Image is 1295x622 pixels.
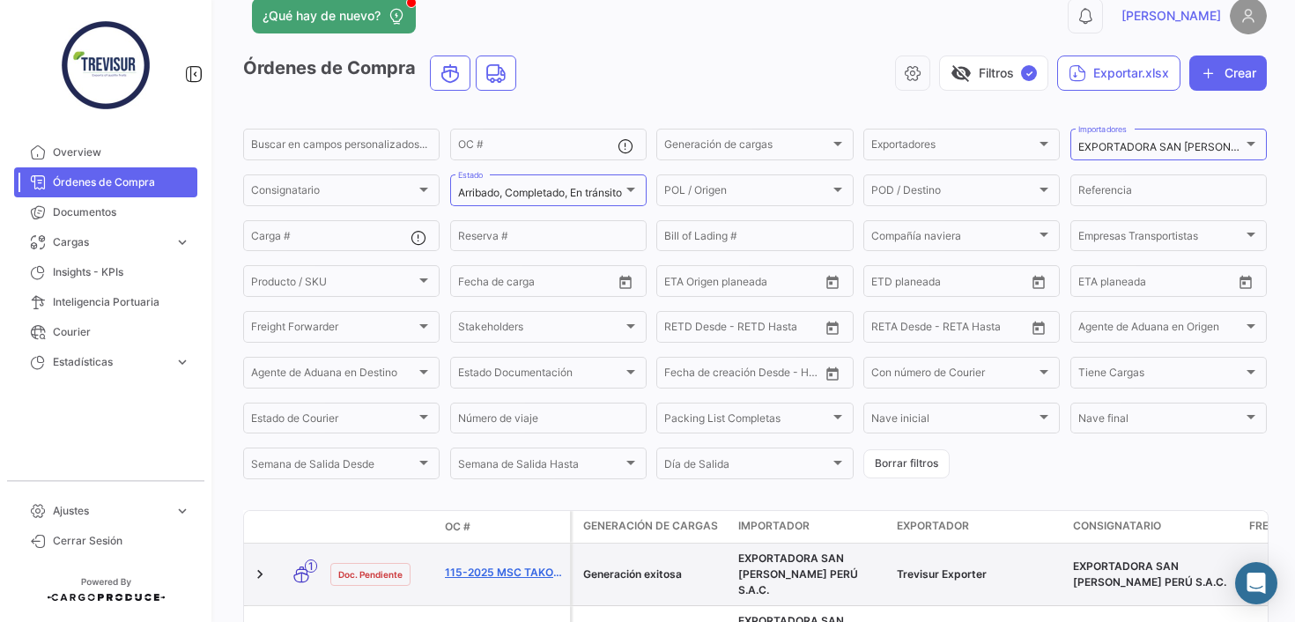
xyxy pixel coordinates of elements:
[431,56,470,90] button: Ocean
[458,461,623,473] span: Semana de Salida Hasta
[251,415,416,427] span: Estado de Courier
[664,369,696,381] input: Desde
[323,520,438,534] datatable-header-cell: Estado Doc.
[279,520,323,534] datatable-header-cell: Modo de Transporte
[871,187,1036,199] span: POD / Destino
[477,56,515,90] button: Land
[1078,323,1243,336] span: Agente de Aduana en Origen
[1073,518,1161,534] span: Consignatario
[939,56,1048,91] button: visibility_offFiltros✓
[1057,56,1180,91] button: Exportar.xlsx
[438,512,570,542] datatable-header-cell: OC #
[243,56,522,91] h3: Órdenes de Compra
[14,287,197,317] a: Inteligencia Portuaria
[263,7,381,25] span: ¿Qué hay de nuevo?
[53,204,190,220] span: Documentos
[890,511,1066,543] datatable-header-cell: Exportador
[583,518,718,534] span: Generación de cargas
[819,360,846,387] button: Open calendar
[53,533,190,549] span: Cerrar Sesión
[53,174,190,190] span: Órdenes de Compra
[1025,269,1052,295] button: Open calendar
[708,278,782,290] input: Hasta
[915,278,989,290] input: Hasta
[305,559,317,573] span: 1
[1122,278,1196,290] input: Hasta
[871,233,1036,245] span: Compañía naviera
[458,278,490,290] input: Desde
[612,269,639,295] button: Open calendar
[458,323,623,336] span: Stakeholders
[951,63,972,84] span: visibility_off
[1078,369,1243,381] span: Tiene Cargas
[664,141,829,153] span: Generación de cargas
[863,449,950,478] button: Borrar filtros
[251,187,416,199] span: Consignatario
[53,354,167,370] span: Estadísticas
[1078,415,1243,427] span: Nave final
[871,369,1036,381] span: Con número de Courier
[664,323,696,336] input: Desde
[14,317,197,347] a: Courier
[583,566,724,582] div: Generación exitosa
[174,234,190,250] span: expand_more
[871,141,1036,153] span: Exportadores
[53,234,167,250] span: Cargas
[53,324,190,340] span: Courier
[1189,56,1267,91] button: Crear
[915,323,989,336] input: Hasta
[664,461,829,473] span: Día de Salida
[458,186,622,199] mat-select-trigger: Arribado, Completado, En tránsito
[445,565,563,581] a: 115-2025 MSC TAKORADI
[1235,562,1277,604] div: Abrir Intercom Messenger
[251,278,416,290] span: Producto / SKU
[1073,559,1226,589] span: EXPORTADORA SAN ALBERTO PERÚ S.A.C.
[174,503,190,519] span: expand_more
[708,323,782,336] input: Hasta
[738,552,858,596] span: EXPORTADORA SAN ALBERTO PERÚ S.A.C.
[819,269,846,295] button: Open calendar
[458,369,623,381] span: Estado Documentación
[1021,65,1037,81] span: ✓
[14,167,197,197] a: Órdenes de Compra
[1078,233,1243,245] span: Empresas Transportistas
[871,278,903,290] input: Desde
[14,257,197,287] a: Insights - KPIs
[53,144,190,160] span: Overview
[251,323,416,336] span: Freight Forwarder
[573,511,731,543] datatable-header-cell: Generación de cargas
[251,369,416,381] span: Agente de Aduana en Destino
[664,415,829,427] span: Packing List Completas
[664,187,829,199] span: POL / Origen
[53,294,190,310] span: Inteligencia Portuaria
[664,278,696,290] input: Desde
[53,264,190,280] span: Insights - KPIs
[871,323,903,336] input: Desde
[897,567,987,581] span: Trevisur Exporter
[445,519,470,535] span: OC #
[53,503,167,519] span: Ajustes
[1232,269,1259,295] button: Open calendar
[14,197,197,227] a: Documentos
[14,137,197,167] a: Overview
[819,315,846,341] button: Open calendar
[502,278,576,290] input: Hasta
[251,461,416,473] span: Semana de Salida Desde
[1025,315,1052,341] button: Open calendar
[62,21,150,109] img: 6caa5ca1-1133-4498-815f-28de0616a803.jpeg
[708,369,782,381] input: Hasta
[1078,278,1110,290] input: Desde
[897,518,969,534] span: Exportador
[1066,511,1242,543] datatable-header-cell: Consignatario
[251,566,269,583] a: Expand/Collapse Row
[1121,7,1221,25] span: [PERSON_NAME]
[871,415,1036,427] span: Nave inicial
[174,354,190,370] span: expand_more
[338,567,403,581] span: Doc. Pendiente
[731,511,890,543] datatable-header-cell: Importador
[738,518,810,534] span: Importador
